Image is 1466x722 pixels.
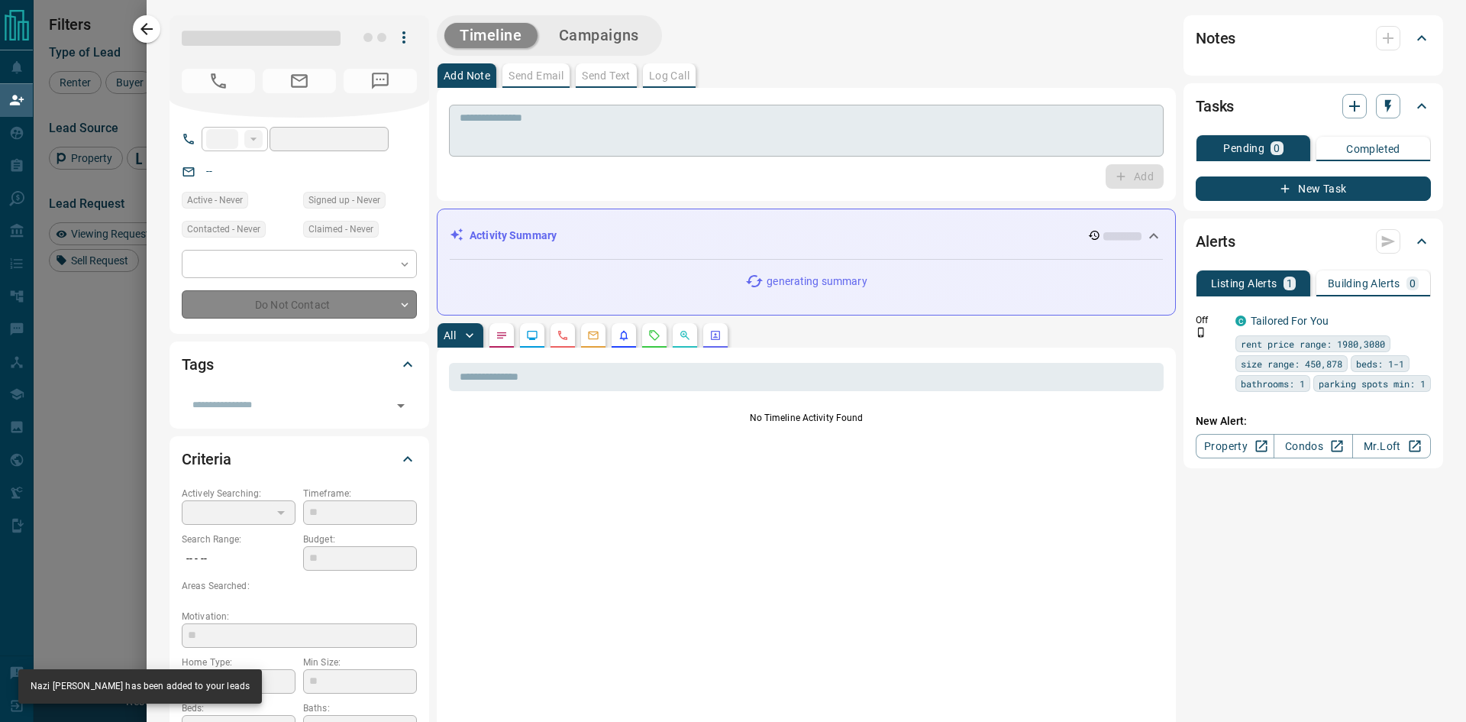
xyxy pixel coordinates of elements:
p: Areas Searched: [182,579,417,593]
svg: Agent Actions [709,329,722,342]
h2: Criteria [182,447,231,471]
p: Completed [1346,144,1400,154]
p: Home Type: [182,656,295,669]
p: Search Range: [182,533,295,546]
h2: Tags [182,352,213,377]
p: No Timeline Activity Found [449,411,1164,425]
svg: Lead Browsing Activity [526,329,538,342]
svg: Requests [648,329,660,342]
span: No Number [182,69,255,93]
a: -- [206,165,212,177]
p: -- - -- [182,546,295,571]
div: Activity Summary [450,222,1163,250]
div: Alerts [1196,223,1431,260]
svg: Push Notification Only [1196,327,1206,338]
span: size range: 450,878 [1241,356,1342,371]
p: 1 [1287,278,1293,289]
p: Building Alerts [1328,278,1400,289]
span: Signed up - Never [308,193,380,208]
svg: Listing Alerts [618,329,630,342]
span: Claimed - Never [308,222,373,237]
p: Add Note [444,70,490,81]
div: Do Not Contact [182,290,417,319]
span: Active - Never [187,193,243,208]
span: bathrooms: 1 [1241,376,1305,391]
span: rent price range: 1980,3080 [1241,336,1385,351]
svg: Emails [587,329,599,342]
div: condos.ca [1235,316,1246,326]
h2: Notes [1196,26,1235,50]
span: No Email [263,69,336,93]
span: Contacted - Never [187,222,260,237]
button: New Task [1196,176,1431,201]
p: Activity Summary [470,228,557,244]
p: 0 [1274,143,1280,154]
div: Tasks [1196,88,1431,125]
a: Property [1196,434,1274,458]
svg: Calls [557,329,569,342]
a: Mr.Loft [1352,434,1431,458]
svg: Opportunities [679,329,691,342]
svg: Notes [496,329,508,342]
div: Notes [1196,20,1431,57]
h2: Alerts [1196,229,1235,254]
button: Timeline [444,23,538,48]
h2: Tasks [1196,94,1234,118]
button: Open [390,395,412,416]
span: No Number [344,69,417,93]
p: generating summary [767,274,867,290]
p: Timeframe: [303,487,417,500]
p: Budget: [303,533,417,546]
p: Actively Searching: [182,487,295,500]
a: Tailored For You [1251,315,1329,327]
p: New Alert: [1196,413,1431,429]
p: All [444,330,456,341]
div: Criteria [182,441,417,478]
button: Campaigns [544,23,654,48]
a: Condos [1274,434,1352,458]
p: Motivation: [182,610,417,623]
p: Listing Alerts [1211,278,1277,289]
p: Off [1196,313,1226,327]
span: beds: 1-1 [1356,356,1404,371]
p: Beds: [182,701,295,715]
p: Pending [1223,143,1264,154]
p: Baths: [303,701,417,715]
div: Tags [182,346,417,383]
span: parking spots min: 1 [1319,376,1426,391]
p: 0 [1409,278,1416,289]
div: Nazi [PERSON_NAME] has been added to your leads [31,674,250,699]
p: Min Size: [303,656,417,669]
